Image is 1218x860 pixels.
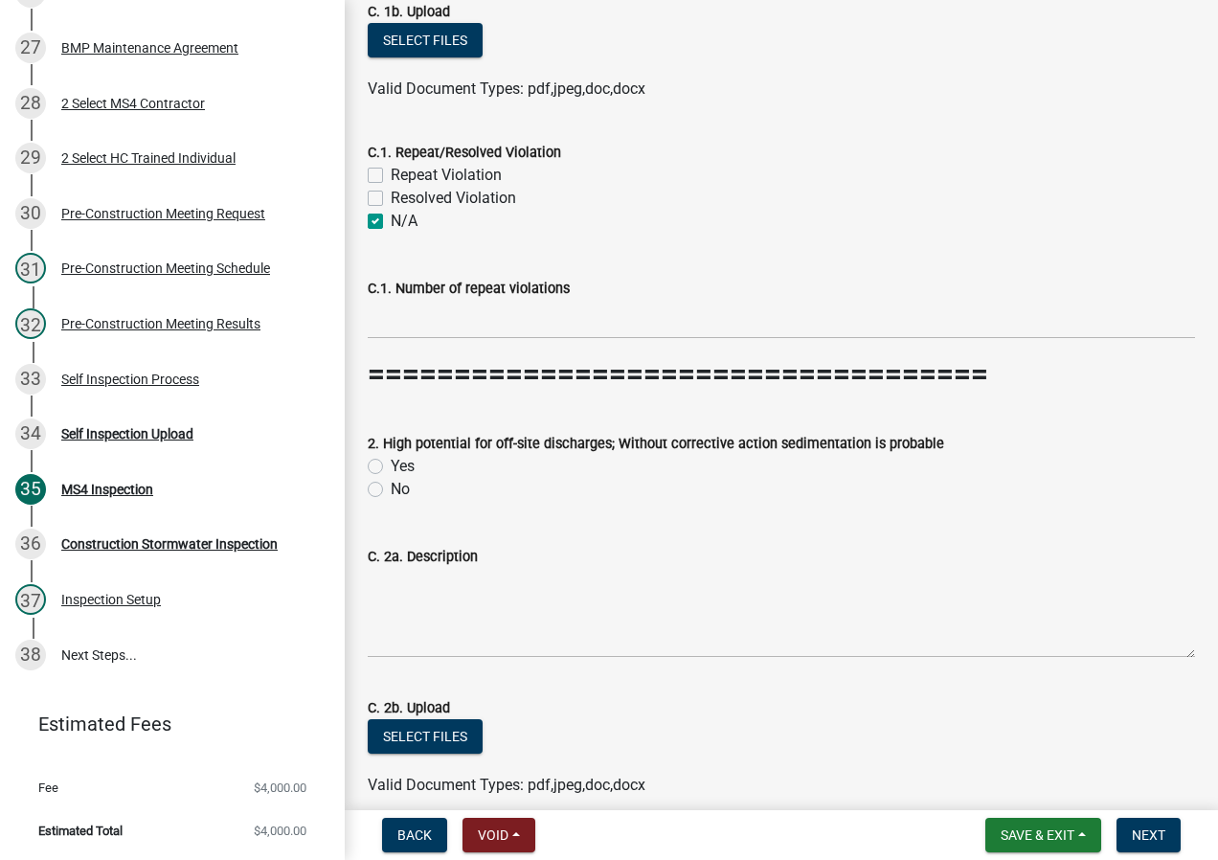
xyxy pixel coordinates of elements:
span: Back [397,827,432,843]
label: Repeat Violation [391,164,502,187]
strong: ==================================== [368,356,988,393]
button: Void [462,818,535,852]
label: 2. High potential for off-site discharges; Without corrective action sedimentation is probable [368,438,944,451]
label: No [391,478,410,501]
span: Fee [38,781,58,794]
a: Estimated Fees [15,705,314,743]
div: 36 [15,529,46,559]
label: C. 2b. Upload [368,702,450,715]
span: Estimated Total [38,825,123,837]
div: 33 [15,364,46,395]
div: 2 Select HC Trained Individual [61,151,236,165]
div: 35 [15,474,46,505]
div: 32 [15,308,46,339]
span: Valid Document Types: pdf,jpeg,doc,docx [368,776,645,794]
label: C.1. Number of repeat violations [368,283,570,296]
div: 27 [15,33,46,63]
button: Save & Exit [985,818,1101,852]
div: 29 [15,143,46,173]
span: Save & Exit [1001,827,1074,843]
button: Select files [368,719,483,754]
div: 28 [15,88,46,119]
span: Void [478,827,508,843]
div: 31 [15,253,46,283]
div: Pre-Construction Meeting Request [61,207,265,220]
label: C. 2a. Description [368,551,478,564]
span: $4,000.00 [254,781,306,794]
label: C.1. Repeat/Resolved Violation [368,147,561,160]
label: Yes [391,455,415,478]
div: Inspection Setup [61,593,161,606]
span: $4,000.00 [254,825,306,837]
label: N/A [391,210,417,233]
button: Select files [368,23,483,57]
div: Self Inspection Process [61,373,199,386]
div: Construction Stormwater Inspection [61,537,278,551]
span: Valid Document Types: pdf,jpeg,doc,docx [368,79,645,98]
div: 38 [15,640,46,670]
div: 34 [15,419,46,449]
div: 37 [15,584,46,615]
button: Next [1116,818,1181,852]
button: Back [382,818,447,852]
div: 30 [15,198,46,229]
div: 2 Select MS4 Contractor [61,97,205,110]
div: Pre-Construction Meeting Results [61,317,260,330]
div: Self Inspection Upload [61,427,193,441]
span: Next [1132,827,1165,843]
label: Resolved Violation [391,187,516,210]
div: Pre-Construction Meeting Schedule [61,261,270,275]
div: MS4 Inspection [61,483,153,496]
div: BMP Maintenance Agreement [61,41,238,55]
label: C. 1b. Upload [368,6,450,19]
